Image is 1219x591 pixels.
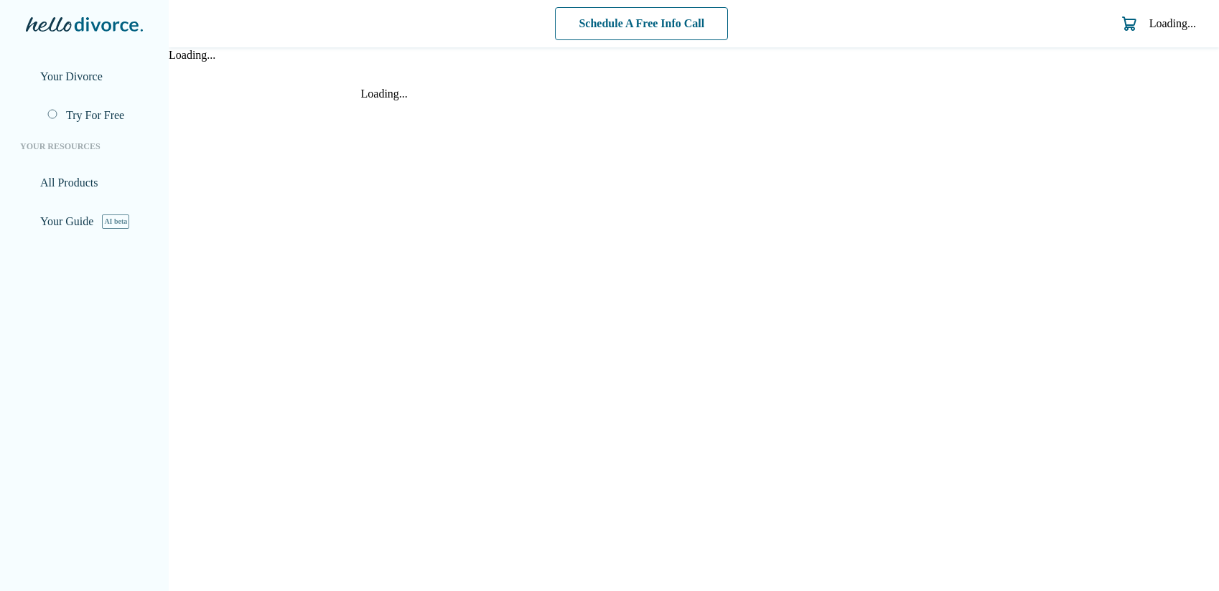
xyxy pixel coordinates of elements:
img: Cart [1118,15,1135,32]
div: Loading... [169,47,1219,63]
div: Loading... [1146,16,1196,32]
a: Try For Free [39,99,157,132]
a: help [1089,15,1106,32]
span: view_list [20,177,32,189]
span: flag_2 [20,71,32,82]
span: Your Divorce [40,69,106,85]
li: Your Resources [11,132,157,161]
a: exploreYour GuideAI beta [11,205,157,238]
span: AI beta [106,214,134,229]
a: view_listAll Products [11,166,157,199]
span: explore [20,216,32,227]
a: flag_2Your Divorce [11,60,157,93]
div: Loading... [361,86,1027,102]
a: Schedule A Free Info Call [549,7,732,40]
